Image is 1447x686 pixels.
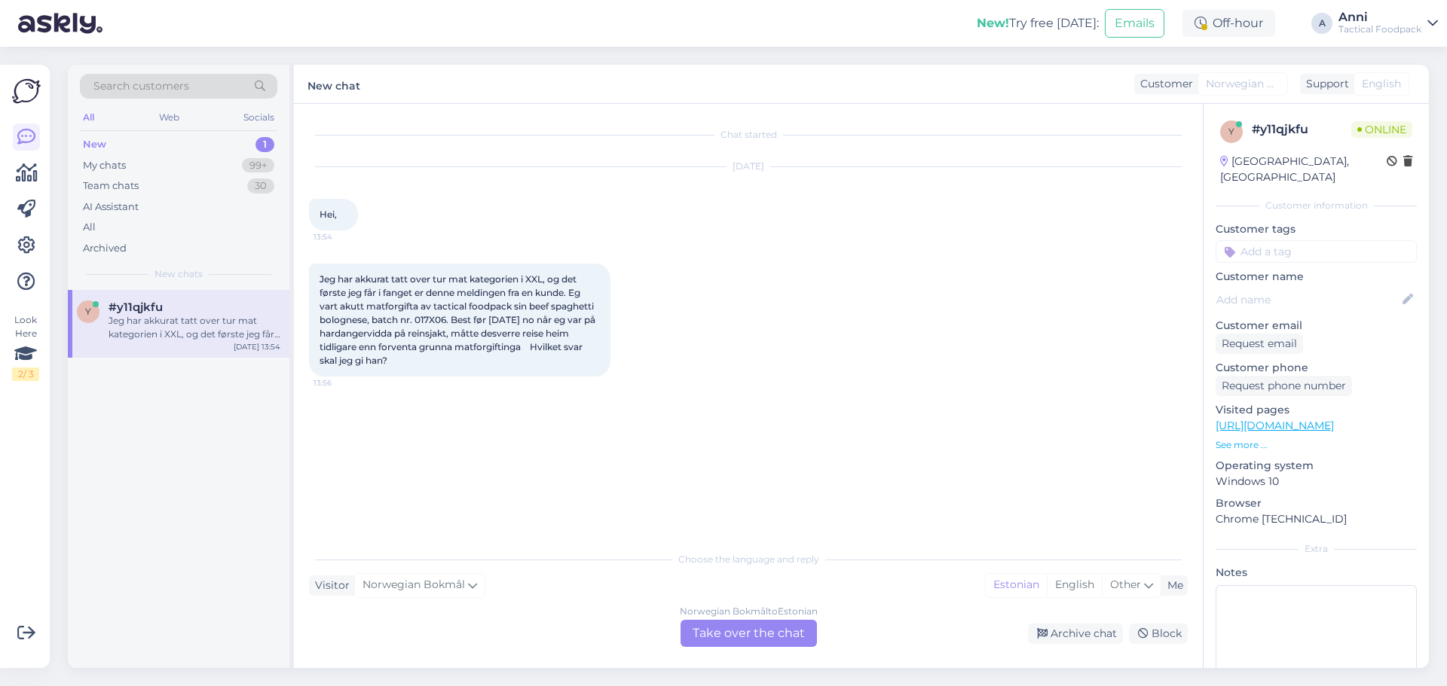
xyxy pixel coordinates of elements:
span: y [1228,126,1234,137]
p: Customer email [1216,318,1417,334]
p: Notes [1216,565,1417,581]
div: 99+ [242,158,274,173]
div: [GEOGRAPHIC_DATA], [GEOGRAPHIC_DATA] [1220,154,1387,185]
b: New! [977,16,1009,30]
div: Estonian [986,574,1047,596]
div: Extra [1216,542,1417,556]
input: Add a tag [1216,240,1417,263]
div: 30 [247,178,274,194]
a: AnniTactical Foodpack [1338,11,1438,35]
a: [URL][DOMAIN_NAME] [1216,419,1334,432]
button: Emails [1105,9,1164,38]
span: Norwegian Bokmål [363,577,465,593]
p: Customer name [1216,269,1417,285]
span: Norwegian Bokmål [1206,76,1280,92]
div: A [1311,13,1332,34]
div: New [83,137,106,152]
div: Norwegian Bokmål to Estonian [680,605,818,618]
p: Customer tags [1216,221,1417,237]
span: Jeg har akkurat tatt over tur mat kategorien i XXL, og det første jeg får i fanget er denne meldi... [320,273,598,366]
div: Choose the language and reply [309,553,1188,566]
div: Support [1300,76,1349,92]
div: [DATE] [309,160,1188,173]
div: Tactical Foodpack [1338,23,1421,35]
p: See more ... [1216,438,1417,452]
div: Me [1161,578,1183,593]
div: Customer [1134,76,1193,92]
div: My chats [83,158,126,173]
img: Askly Logo [12,77,41,105]
div: AI Assistant [83,200,139,215]
div: Team chats [83,178,139,194]
div: Chat started [309,128,1188,142]
p: Windows 10 [1216,474,1417,489]
div: 2 / 3 [12,367,39,381]
div: English [1047,574,1102,596]
span: Online [1351,121,1412,138]
div: [DATE] 13:54 [234,341,280,352]
div: Request phone number [1216,376,1352,396]
div: Archived [83,241,127,256]
span: Hei, [320,209,337,220]
div: # y11qjkfu [1252,120,1351,139]
span: New chats [154,267,203,281]
div: Jeg har akkurat tatt over tur mat kategorien i XXL, og det første jeg får i fanget er denne meldi... [109,314,280,341]
div: Off-hour [1182,10,1275,37]
div: 1 [255,137,274,152]
div: Try free [DATE]: [977,14,1099,32]
p: Operating system [1216,458,1417,474]
p: Visited pages [1216,402,1417,418]
div: Look Here [12,313,39,381]
p: Browser [1216,495,1417,511]
div: All [80,108,97,127]
input: Add name [1216,291,1400,308]
span: English [1362,76,1401,92]
div: Request email [1216,334,1303,354]
span: 13:54 [314,231,370,242]
div: Block [1129,623,1188,644]
div: Socials [240,108,277,127]
div: Take over the chat [681,620,817,647]
p: Customer phone [1216,360,1417,376]
div: Visitor [309,578,350,593]
div: All [83,220,96,235]
span: y [85,306,91,317]
label: New chat [307,74,360,94]
span: #y11qjkfu [109,300,163,314]
div: Customer information [1216,199,1417,212]
p: Chrome [TECHNICAL_ID] [1216,511,1417,527]
span: 13:56 [314,377,370,389]
span: Search customers [93,78,189,94]
div: Web [156,108,182,127]
div: Archive chat [1028,623,1123,644]
span: Other [1110,578,1141,591]
div: Anni [1338,11,1421,23]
